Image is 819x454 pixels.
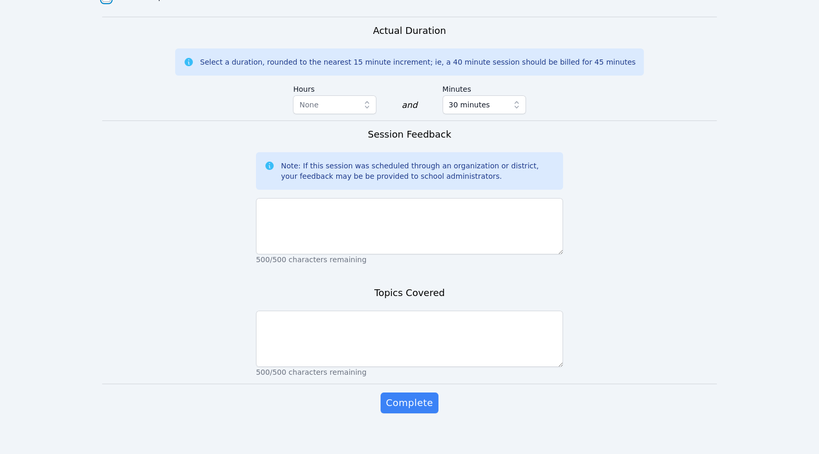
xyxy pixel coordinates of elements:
[299,101,319,109] span: None
[200,57,635,67] div: Select a duration, rounded to the nearest 15 minute increment; ie, a 40 minute session should be ...
[368,127,451,142] h3: Session Feedback
[256,367,563,377] p: 500/500 characters remaining
[256,254,563,265] p: 500/500 characters remaining
[281,161,555,181] div: Note: If this session was scheduled through an organization or district, your feedback may be be ...
[293,95,376,114] button: None
[401,99,417,112] div: and
[449,99,490,111] span: 30 minutes
[443,95,526,114] button: 30 minutes
[373,23,446,38] h3: Actual Duration
[293,80,376,95] label: Hours
[381,392,438,413] button: Complete
[443,80,526,95] label: Minutes
[386,396,433,410] span: Complete
[374,286,445,300] h3: Topics Covered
